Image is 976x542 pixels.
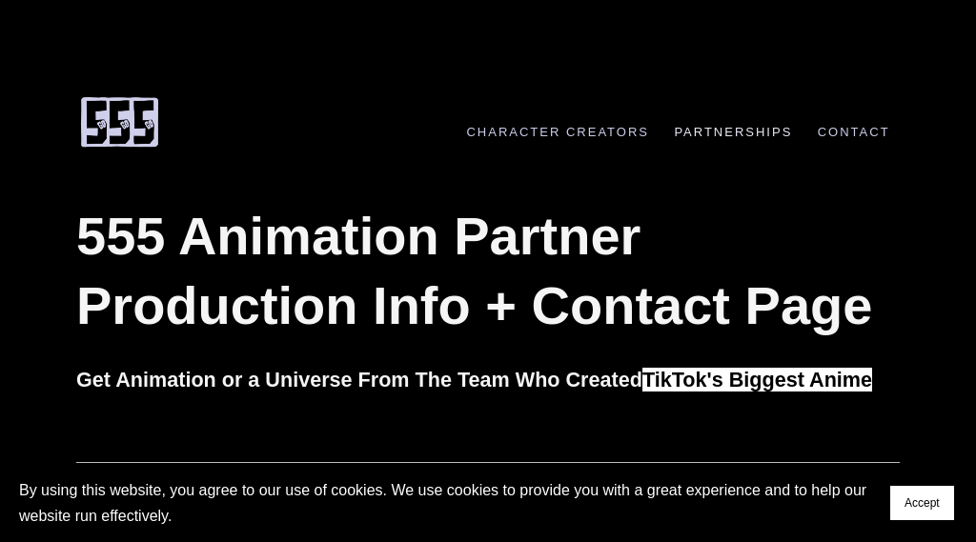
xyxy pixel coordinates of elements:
a: Contact [807,125,900,139]
h2: Get Animation or a Universe From The Team Who Created [76,367,900,393]
img: 555 Comic [76,95,162,149]
a: Partnerships [664,125,803,139]
button: Accept [890,486,954,520]
span: Accept [905,496,940,510]
span: TikTok's Biggest Anime [642,368,872,391]
p: By using this website, you agree to our use of cookies. We use cookies to provide you with a grea... [19,477,871,529]
a: 555 Comic [76,106,162,134]
a: Character Creators [457,125,659,139]
h1: 555 Animation Partner Production Info + Contact Page [76,202,900,341]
